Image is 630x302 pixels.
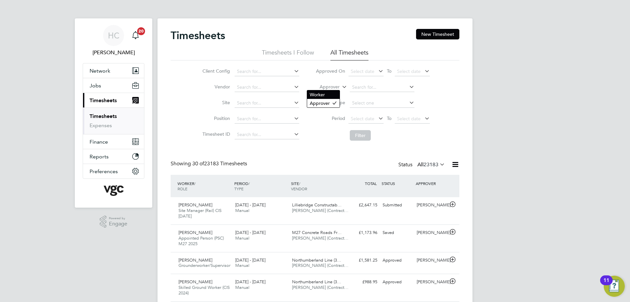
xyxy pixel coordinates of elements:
[171,160,248,167] div: Showing
[292,235,348,241] span: [PERSON_NAME] (Contract…
[235,67,299,76] input: Search for...
[233,177,289,195] div: PERIOD
[137,27,145,35] span: 20
[346,200,380,211] div: £2,647.15
[351,116,374,122] span: Select date
[171,29,225,42] h2: Timesheets
[416,29,459,39] button: New Timesheet
[350,83,414,92] input: Search for...
[83,185,144,196] a: Go to home page
[176,177,233,195] div: WORKER
[83,49,144,57] span: Heena Chatrath
[380,200,414,211] div: Submitted
[417,161,445,168] label: All
[235,130,299,139] input: Search for...
[90,168,118,174] span: Preferences
[235,114,299,124] input: Search for...
[178,202,212,208] span: [PERSON_NAME]
[292,257,341,263] span: Northumberland Line (3…
[414,177,448,189] div: APPROVER
[414,227,448,238] div: [PERSON_NAME]
[316,68,345,74] label: Approved On
[178,208,221,219] span: Site Manager (Rail) CIS [DATE]
[365,181,377,186] span: TOTAL
[346,227,380,238] div: £1,173.96
[109,221,127,227] span: Engage
[192,160,204,167] span: 30 of
[178,230,212,235] span: [PERSON_NAME]
[380,277,414,288] div: Approved
[414,200,448,211] div: [PERSON_NAME]
[100,216,128,228] a: Powered byEngage
[292,202,342,208] span: Lilliebridge Constructab…
[83,149,144,164] button: Reports
[178,257,212,263] span: [PERSON_NAME]
[350,99,414,108] input: Select one
[234,186,243,191] span: TYPE
[291,186,307,191] span: VENDOR
[397,116,421,122] span: Select date
[397,68,421,74] span: Select date
[380,227,414,238] div: Saved
[90,153,109,160] span: Reports
[129,25,142,46] a: 20
[83,25,144,57] a: HC[PERSON_NAME]
[90,113,117,119] a: Timesheets
[235,208,249,213] span: Manual
[192,160,247,167] span: 23183 Timesheets
[292,263,348,268] span: [PERSON_NAME] (Contract…
[380,177,414,189] div: STATUS
[90,68,110,74] span: Network
[385,67,393,75] span: To
[235,83,299,92] input: Search for...
[398,160,446,170] div: Status
[83,107,144,134] div: Timesheets
[83,164,144,178] button: Preferences
[83,63,144,78] button: Network
[83,93,144,107] button: Timesheets
[200,115,230,121] label: Position
[108,31,119,40] span: HC
[350,130,371,141] button: Filter
[235,257,265,263] span: [DATE] - [DATE]
[292,279,341,285] span: Northumberland Line (3…
[178,235,224,246] span: Appointed Person (PSC) M27 2025
[235,99,299,108] input: Search for...
[194,181,196,186] span: /
[292,285,348,290] span: [PERSON_NAME] (Contract…
[83,78,144,93] button: Jobs
[90,122,112,128] a: Expenses
[307,99,340,107] li: Approver
[200,68,230,74] label: Client Config
[178,285,230,296] span: Skilled Ground Worker (CIS 2024)
[235,285,249,290] span: Manual
[424,161,438,168] span: 23183
[235,235,249,241] span: Manual
[90,82,101,89] span: Jobs
[235,202,265,208] span: [DATE] - [DATE]
[307,90,340,99] li: Worker
[83,134,144,149] button: Finance
[289,177,346,195] div: SITE
[109,216,127,221] span: Powered by
[316,115,345,121] label: Period
[178,279,212,285] span: [PERSON_NAME]
[414,277,448,288] div: [PERSON_NAME]
[200,100,230,105] label: Site
[90,97,117,104] span: Timesheets
[104,185,124,196] img: vgcgroup-logo-retina.png
[178,186,187,191] span: ROLE
[200,84,230,90] label: Vendor
[292,208,348,213] span: [PERSON_NAME] (Contract…
[178,263,230,268] span: Grounderworker/Supervisor
[90,139,108,145] span: Finance
[380,255,414,266] div: Approved
[603,280,609,289] div: 11
[262,49,314,60] li: Timesheets I Follow
[235,230,265,235] span: [DATE] - [DATE]
[75,18,152,208] nav: Main navigation
[346,255,380,266] div: £1,581.25
[330,49,368,60] li: All Timesheets
[235,279,265,285] span: [DATE] - [DATE]
[200,131,230,137] label: Timesheet ID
